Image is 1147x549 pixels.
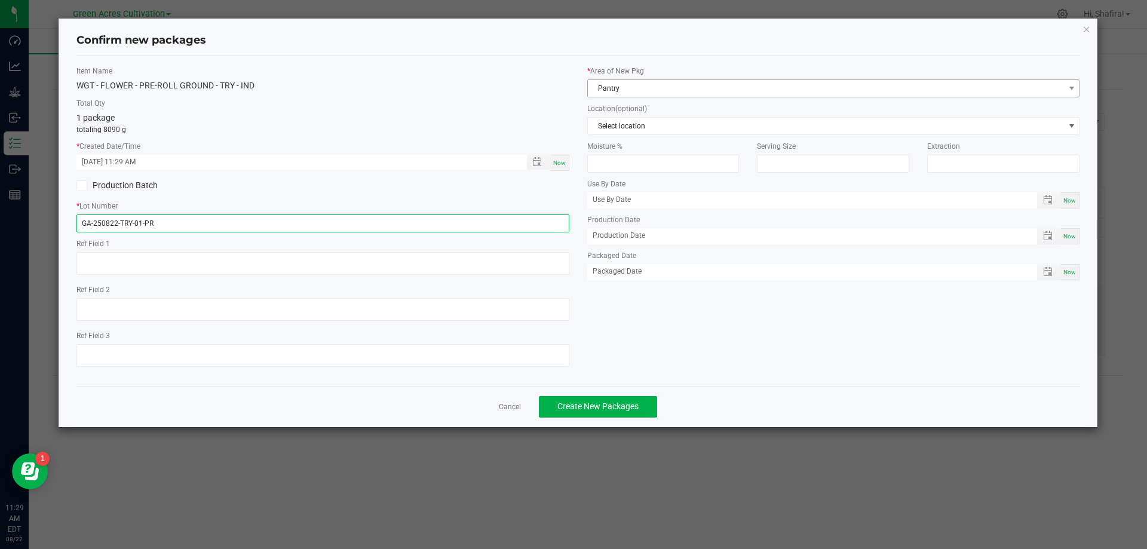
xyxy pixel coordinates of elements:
[76,79,569,92] div: WGT - FLOWER - PRE-ROLL GROUND - TRY - IND
[76,238,569,249] label: Ref Field 1
[615,105,647,113] span: (optional)
[1063,197,1076,204] span: Now
[1063,233,1076,240] span: Now
[76,284,569,295] label: Ref Field 2
[587,228,1025,243] input: Production Date
[553,160,566,166] span: Now
[12,453,48,489] iframe: Resource center
[539,396,657,418] button: Create New Packages
[76,66,569,76] label: Item Name
[76,33,1080,48] h4: Confirm new packages
[527,155,550,170] span: Toggle popup
[557,401,639,411] span: Create New Packages
[1037,264,1060,280] span: Toggle popup
[587,179,1080,189] label: Use By Date
[76,124,569,135] p: totaling 8090 g
[1037,192,1060,208] span: Toggle popup
[76,98,569,109] label: Total Qty
[76,179,314,192] label: Production Batch
[757,141,909,152] label: Serving Size
[588,118,1065,134] span: Select location
[587,264,1025,279] input: Packaged Date
[587,103,1080,114] label: Location
[587,66,1080,76] label: Area of New Pkg
[587,192,1025,207] input: Use By Date
[1063,269,1076,275] span: Now
[76,113,115,122] span: 1 package
[76,201,569,211] label: Lot Number
[35,452,50,466] iframe: Resource center unread badge
[587,141,740,152] label: Moisture %
[588,80,1065,97] span: Pantry
[1037,228,1060,244] span: Toggle popup
[76,330,569,341] label: Ref Field 3
[927,141,1079,152] label: Extraction
[587,214,1080,225] label: Production Date
[76,141,569,152] label: Created Date/Time
[76,155,514,170] input: Created Datetime
[587,250,1080,261] label: Packaged Date
[587,117,1080,135] span: NO DATA FOUND
[499,402,521,412] a: Cancel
